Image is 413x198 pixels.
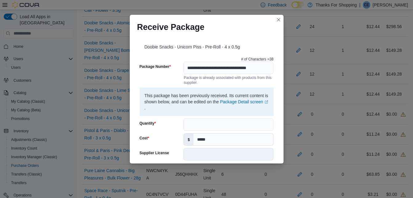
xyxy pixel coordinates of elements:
label: Quantity [140,121,156,126]
label: Cost [140,136,149,141]
label: Supplier License [140,151,169,155]
div: Doobie Snacks - Unicorn Piss - Pre-Roll - 4 x 0.5g [137,37,276,54]
label: Package Number [140,64,171,69]
p: # of Characters = 38 [241,57,274,62]
p: This package has been previously received. Its current content is shown below, and can be edited ... [145,93,269,111]
label: $ [184,134,193,145]
svg: External link [264,100,268,104]
button: Closes this modal window [275,16,282,23]
h1: Receive Package [137,22,205,32]
a: Package Detail screenExternal link [220,99,268,104]
div: Package is already associated with products from this supplier. [184,74,273,85]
